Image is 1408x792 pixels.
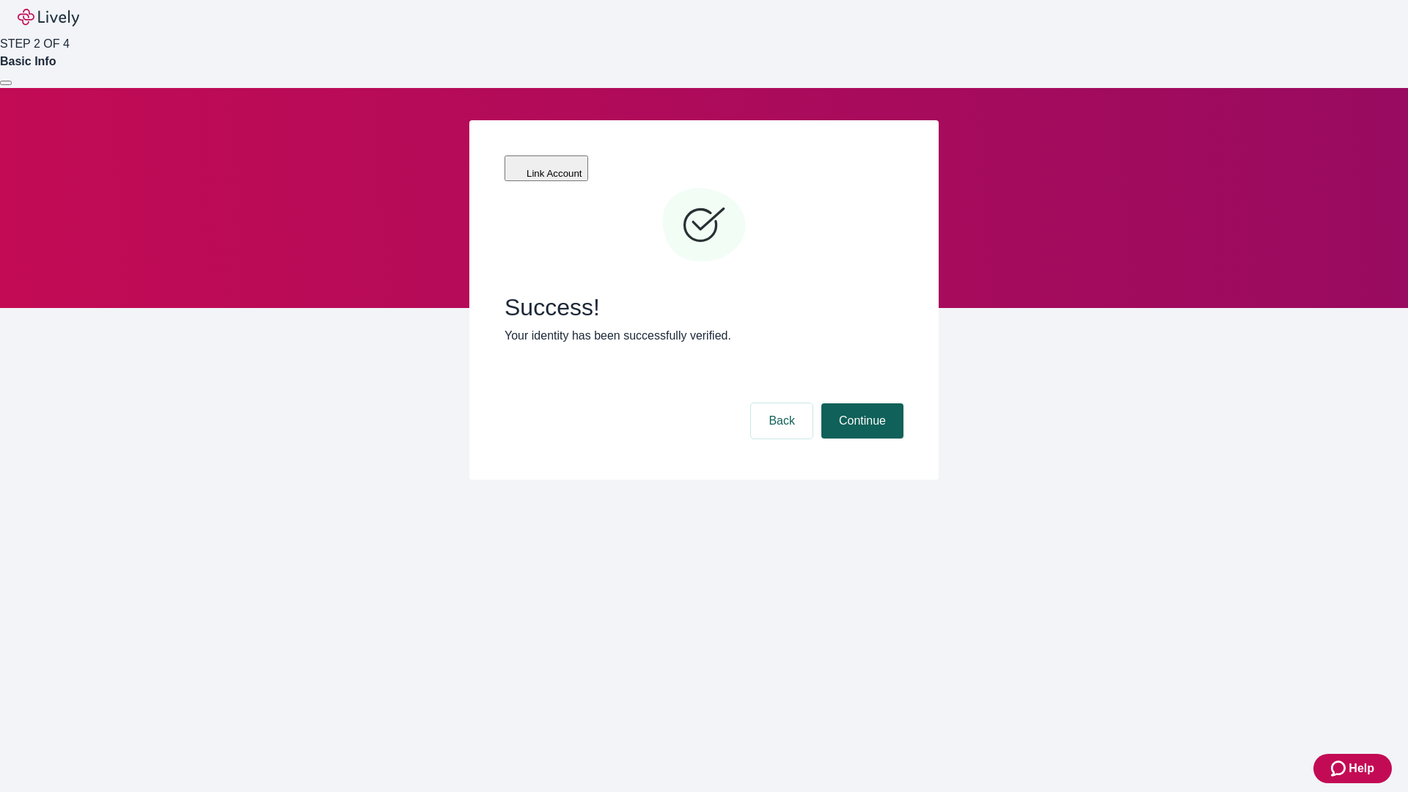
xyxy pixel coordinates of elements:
button: Continue [821,403,903,439]
button: Zendesk support iconHelp [1313,754,1392,783]
svg: Checkmark icon [660,182,748,270]
span: Help [1349,760,1374,777]
button: Back [751,403,813,439]
p: Your identity has been successfully verified. [505,327,903,345]
button: Link Account [505,155,588,181]
img: Lively [18,9,79,26]
svg: Zendesk support icon [1331,760,1349,777]
span: Success! [505,293,903,321]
